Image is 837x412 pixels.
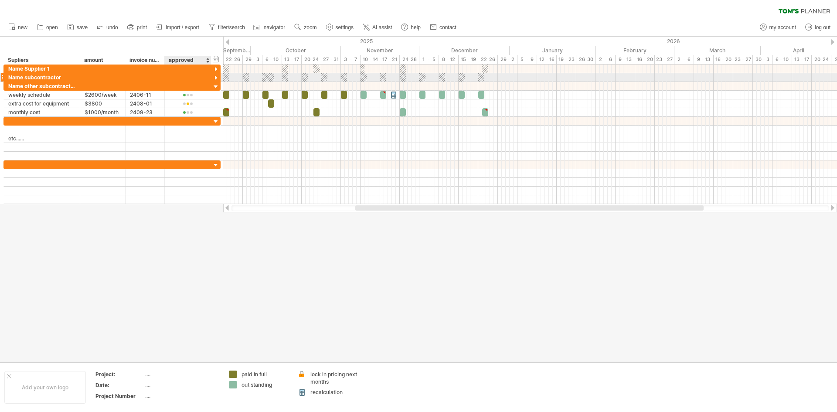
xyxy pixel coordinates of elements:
div: extra cost for equipment [8,99,75,108]
span: save [77,24,88,31]
div: November 2025 [341,46,419,55]
div: etc...... [8,134,75,143]
div: $3800 [85,99,121,108]
div: 26-30 [576,55,596,64]
div: 20-24 [302,55,321,64]
div: 9 - 13 [694,55,714,64]
div: Name Supplier 1 [8,65,75,73]
div: December 2025 [419,46,510,55]
div: 22-26 [223,55,243,64]
div: monthly cost [8,108,75,116]
div: Supliers [8,56,75,65]
div: Name other subcontractor [8,82,75,90]
span: help [411,24,421,31]
a: contact [428,22,459,33]
div: 30 - 3 [753,55,772,64]
a: filter/search [206,22,248,33]
span: contact [439,24,456,31]
a: new [6,22,30,33]
div: 23 - 27 [655,55,674,64]
span: new [18,24,27,31]
div: Project Number [95,392,143,400]
span: print [137,24,147,31]
div: 15 - 19 [459,55,478,64]
div: February 2026 [596,46,674,55]
div: Name subcontractor [8,73,75,82]
div: October 2025 [251,46,341,55]
a: log out [803,22,833,33]
a: navigator [252,22,288,33]
div: 2409-23 [130,108,160,116]
div: .... [145,371,218,378]
span: filter/search [218,24,245,31]
a: help [399,22,423,33]
span: log out [815,24,830,31]
a: AI assist [361,22,395,33]
span: navigator [264,24,285,31]
div: weekly schedule [8,91,75,99]
span: zoom [304,24,316,31]
div: 9 - 13 [616,55,635,64]
div: 2 - 6 [596,55,616,64]
div: amount [84,56,120,65]
div: 2406-11 [130,91,160,99]
div: 6 - 10 [772,55,792,64]
div: .... [145,381,218,389]
span: open [46,24,58,31]
div: recalculation [310,388,358,396]
a: save [65,22,90,33]
a: import / export [154,22,202,33]
div: March 2026 [674,46,761,55]
div: 10 - 14 [361,55,380,64]
div: 1 - 5 [419,55,439,64]
span: AI assist [372,24,392,31]
div: invoice number [129,56,160,65]
div: 29 - 3 [243,55,262,64]
div: $2600/week [85,91,121,99]
div: approved [169,56,206,65]
div: 20-24 [812,55,831,64]
a: settings [324,22,356,33]
div: 17 - 21 [380,55,400,64]
span: import / export [166,24,199,31]
div: 24-28 [400,55,419,64]
div: 3 - 7 [341,55,361,64]
div: 16 - 20 [635,55,655,64]
a: my account [758,22,799,33]
span: settings [336,24,354,31]
div: out standing [242,381,289,388]
a: open [34,22,61,33]
div: 29 - 2 [498,55,517,64]
a: print [125,22,150,33]
div: 6 - 10 [262,55,282,64]
div: lock in pricing next months [310,371,358,385]
div: 27 - 31 [321,55,341,64]
div: Project: [95,371,143,378]
div: January 2026 [510,46,596,55]
div: 19 - 23 [557,55,576,64]
div: Add your own logo [4,371,86,404]
div: 5 - 9 [517,55,537,64]
div: Date: [95,381,143,389]
div: paid in full [242,371,289,378]
div: 16 - 20 [714,55,733,64]
div: 12 - 16 [537,55,557,64]
div: 23 - 27 [733,55,753,64]
div: 2 - 6 [674,55,694,64]
div: 22-26 [478,55,498,64]
div: 2408-01 [130,99,160,108]
span: undo [106,24,118,31]
div: 13 - 17 [282,55,302,64]
a: zoom [292,22,319,33]
span: my account [769,24,796,31]
a: undo [95,22,121,33]
div: $1000/month [85,108,121,116]
div: 8 - 12 [439,55,459,64]
div: 13 - 17 [792,55,812,64]
div: .... [145,392,218,400]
